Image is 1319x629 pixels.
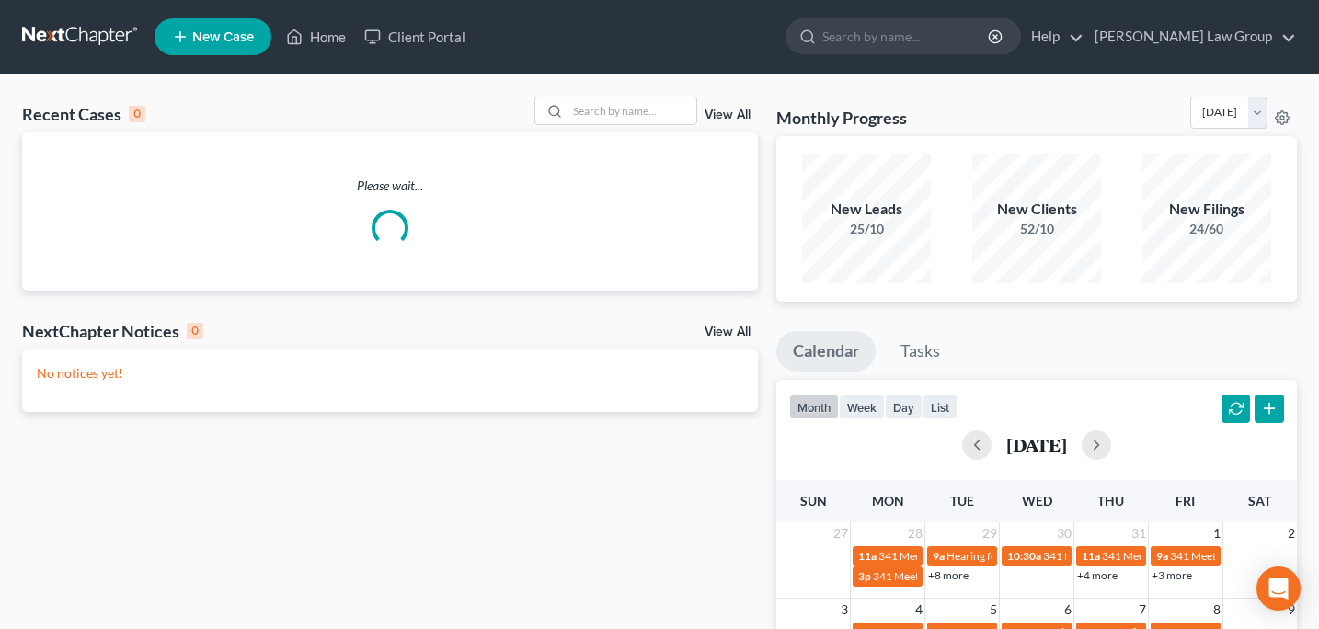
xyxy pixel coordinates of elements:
div: 52/10 [972,220,1101,238]
span: 9a [1156,549,1168,563]
span: 11a [858,549,877,563]
span: 30 [1055,522,1073,544]
span: 3p [858,569,871,583]
div: 0 [187,323,203,339]
button: list [923,395,958,419]
div: New Filings [1142,199,1271,220]
span: 27 [832,522,850,544]
div: NextChapter Notices [22,320,203,342]
span: 5 [988,599,999,621]
span: 1 [1211,522,1222,544]
span: Tue [950,493,974,509]
a: View All [705,326,751,338]
span: 31 [1130,522,1148,544]
div: 0 [129,106,145,122]
button: week [839,395,885,419]
a: +8 more [928,568,969,582]
div: New Leads [802,199,931,220]
a: Tasks [884,331,957,372]
span: Thu [1097,493,1124,509]
div: Open Intercom Messenger [1256,566,1301,611]
p: No notices yet! [37,364,743,383]
span: 29 [981,522,999,544]
h2: [DATE] [1006,435,1067,454]
span: New Case [192,30,254,44]
input: Search by name... [822,19,991,53]
span: 341 Meeting for [PERSON_NAME] [878,549,1044,563]
a: Help [1022,20,1084,53]
input: Search by name... [568,97,696,124]
span: 9a [933,549,945,563]
button: day [885,395,923,419]
a: Calendar [776,331,876,372]
div: New Clients [972,199,1101,220]
span: Mon [872,493,904,509]
div: 25/10 [802,220,931,238]
span: Fri [1176,493,1195,509]
span: 7 [1137,599,1148,621]
div: Recent Cases [22,103,145,125]
a: +4 more [1077,568,1118,582]
span: 3 [839,599,850,621]
span: 2 [1286,522,1297,544]
span: 28 [906,522,924,544]
span: 11a [1082,549,1100,563]
a: Client Portal [355,20,475,53]
span: 4 [913,599,924,621]
span: 341 Meeting for [PERSON_NAME] & [PERSON_NAME] [1043,549,1306,563]
p: Please wait... [22,177,758,195]
span: 10:30a [1007,549,1041,563]
span: Wed [1022,493,1052,509]
span: Hearing for [PERSON_NAME] [946,549,1090,563]
h3: Monthly Progress [776,107,907,129]
a: View All [705,109,751,121]
a: +3 more [1152,568,1192,582]
span: Sun [800,493,827,509]
a: [PERSON_NAME] Law Group [1085,20,1296,53]
a: Home [277,20,355,53]
span: 6 [1062,599,1073,621]
button: month [789,395,839,419]
div: 24/60 [1142,220,1271,238]
span: 8 [1211,599,1222,621]
span: Sat [1248,493,1271,509]
span: 341 Meeting for [PERSON_NAME] & [PERSON_NAME] [873,569,1136,583]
